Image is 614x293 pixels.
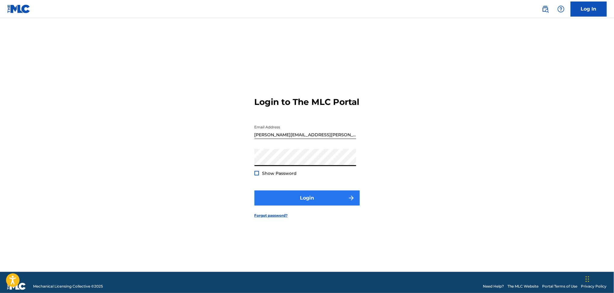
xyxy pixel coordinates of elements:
[7,283,26,290] img: logo
[255,213,288,218] a: Forgot password?
[586,270,589,288] div: Drag
[33,284,103,289] span: Mechanical Licensing Collective © 2025
[542,5,549,13] img: search
[483,284,504,289] a: Need Help?
[255,97,359,107] h3: Login to The MLC Portal
[584,264,614,293] iframe: Chat Widget
[262,171,297,176] span: Show Password
[348,194,355,202] img: f7272a7cc735f4ea7f67.svg
[539,3,551,15] a: Public Search
[255,191,360,206] button: Login
[542,284,578,289] a: Portal Terms of Use
[508,284,539,289] a: The MLC Website
[581,284,607,289] a: Privacy Policy
[557,5,565,13] img: help
[7,5,30,13] img: MLC Logo
[555,3,567,15] div: Help
[571,2,607,17] a: Log In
